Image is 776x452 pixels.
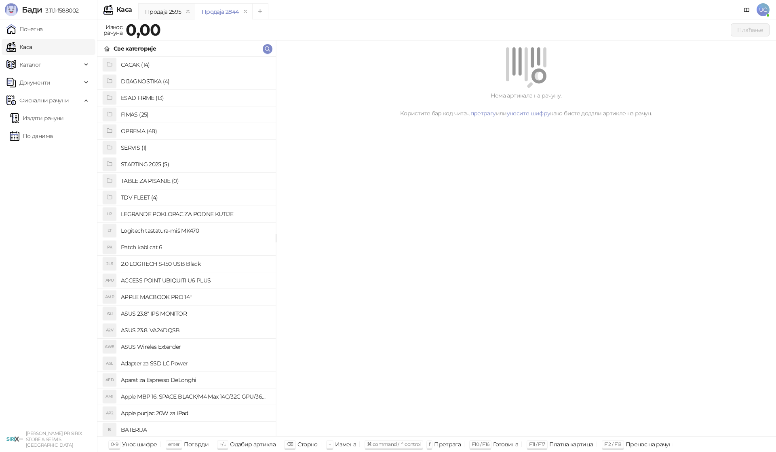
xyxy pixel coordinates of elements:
[111,441,118,447] span: 0-9
[103,274,116,287] div: APU
[470,110,496,117] a: претрагу
[19,57,41,73] span: Каталог
[6,21,43,37] a: Почетна
[529,441,545,447] span: F11 / F17
[121,307,269,320] h4: ASUS 23.8" IPS MONITOR
[103,390,116,403] div: AM1
[429,441,430,447] span: f
[297,439,318,450] div: Сторно
[103,324,116,337] div: A2V
[102,22,124,38] div: Износ рачуна
[626,439,672,450] div: Пренос на рачун
[122,439,157,450] div: Унос шифре
[121,125,269,138] h4: OPREMA (48)
[10,128,53,144] a: По данима
[6,39,32,55] a: Каса
[145,7,181,16] div: Продаја 2595
[22,5,42,15] span: Бади
[121,224,269,237] h4: Logitech tastatura-miš MK470
[103,307,116,320] div: A2I
[121,241,269,254] h4: Patch kabl cat 6
[26,431,82,448] small: [PERSON_NAME] PR SIRIX STORE & SERVIS [GEOGRAPHIC_DATA]
[103,357,116,370] div: ASL
[126,20,160,40] strong: 0,00
[121,257,269,270] h4: 2.0 LOGITECH S-150 USB Black
[6,431,23,447] img: 64x64-companyLogo-cb9a1907-c9b0-4601-bb5e-5084e694c383.png
[121,91,269,104] h4: ESAD FIRME (13)
[287,441,293,447] span: ⌫
[740,3,753,16] a: Документација
[103,224,116,237] div: LT
[121,373,269,386] h4: Aparat za Espresso DeLonghi
[121,158,269,171] h4: STARTING 2025 (5)
[240,8,251,15] button: remove
[121,208,269,221] h4: LEGRANDE POKLOPAC ZA PODNE KUTIJE
[757,3,770,16] span: UĆ
[121,174,269,187] h4: TABLE ZA PISANJE (0)
[103,257,116,270] div: 2LS
[121,357,269,370] h4: Adapter za SSD LC Power
[329,441,331,447] span: +
[252,3,268,19] button: Add tab
[103,423,116,436] div: B
[103,291,116,303] div: AMP
[286,91,766,118] div: Нема артикала на рачуну. Користите бар код читач, или како бисте додали артикле на рачун.
[731,23,770,36] button: Плаћање
[121,58,269,71] h4: CACAK (14)
[116,6,132,13] div: Каса
[103,241,116,254] div: PK
[335,439,356,450] div: Измена
[472,441,489,447] span: F10 / F16
[121,191,269,204] h4: TDV FLEET (4)
[97,57,276,436] div: grid
[19,74,50,91] span: Документи
[121,274,269,287] h4: ACCESS POINT UBIQUITI U6 PLUS
[121,423,269,436] h4: BATERIJA
[103,407,116,420] div: AP2
[230,439,276,450] div: Одабир артикла
[121,108,269,121] h4: FIMAS (25)
[42,7,78,14] span: 3.11.1-f588002
[114,44,156,53] div: Све категорије
[5,3,18,16] img: Logo
[103,208,116,221] div: LP
[10,110,64,126] a: Издати рачуни
[434,439,461,450] div: Претрага
[184,439,209,450] div: Потврди
[121,291,269,303] h4: APPLE MACBOOK PRO 14"
[549,439,593,450] div: Платна картица
[121,340,269,353] h4: ASUS Wireles Extender
[168,441,180,447] span: enter
[507,110,550,117] a: унесите шифру
[121,407,269,420] h4: Apple punjac 20W za iPad
[121,324,269,337] h4: ASUS 23.8. VA24DQSB
[121,141,269,154] h4: SERVIS (1)
[202,7,238,16] div: Продаја 2844
[103,340,116,353] div: AWE
[367,441,421,447] span: ⌘ command / ⌃ control
[604,441,622,447] span: F12 / F18
[121,75,269,88] h4: DIJAGNOSTIKA (4)
[219,441,226,447] span: ↑/↓
[183,8,193,15] button: remove
[493,439,518,450] div: Готовина
[121,390,269,403] h4: Apple MBP 16: SPACE BLACK/M4 Max 14C/32C GPU/36GB/1T-ZEE
[19,92,69,108] span: Фискални рачуни
[103,373,116,386] div: AED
